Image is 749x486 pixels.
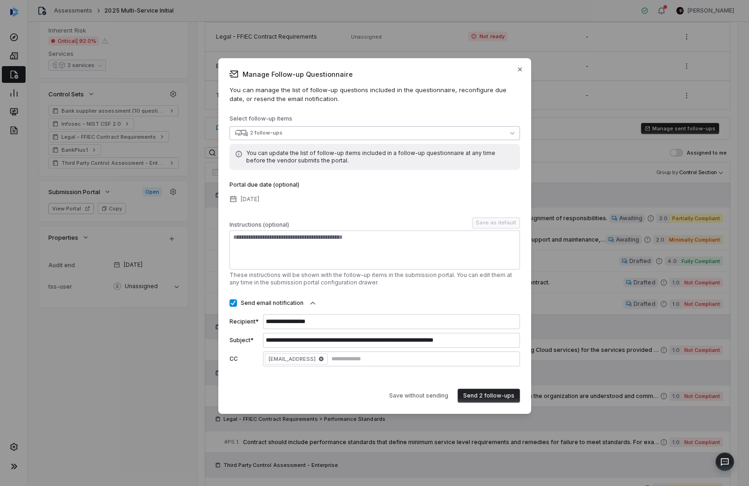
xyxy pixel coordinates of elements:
[229,221,289,229] span: Instructions (optional)
[229,318,259,325] label: Recipient*
[384,389,454,403] button: Save without sending
[229,355,259,363] label: CC
[229,337,259,344] label: Subject*
[246,149,514,164] p: You can update the list of follow-up items included in a follow-up questionnaire at any time befo...
[458,389,520,403] button: Send 2 follow-ups
[229,69,520,79] span: Manage Follow-up Questionnaire
[229,115,520,126] p: Select follow-up items
[265,353,328,364] span: [EMAIL_ADDRESS]
[241,299,304,307] label: Send email notification
[229,181,299,189] label: Portal due date (optional)
[229,271,520,286] p: These instructions will be shown with the follow-up items in the submission portal. You can edit ...
[227,189,262,209] button: [DATE]
[250,129,283,136] div: 2 follow-ups
[229,86,520,104] p: You can manage the list of follow-up questions included in the questionnaire, reconfigure due dat...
